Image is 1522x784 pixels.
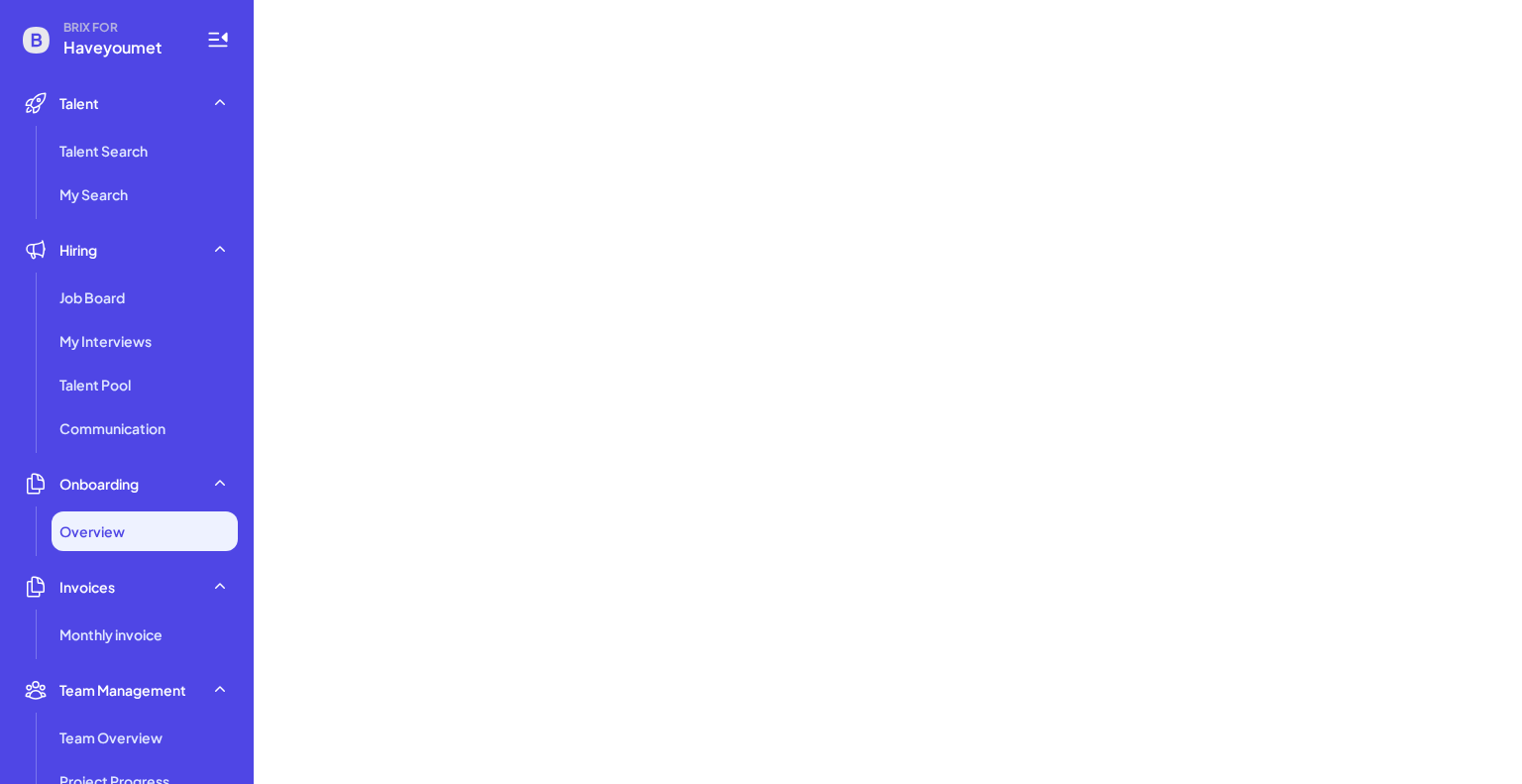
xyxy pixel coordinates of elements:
span: BRIX FOR [63,20,182,36]
span: Hiring [59,240,97,260]
span: Team Overview [59,728,163,747]
span: Job Board [59,287,125,307]
span: Invoices [59,577,115,597]
span: Onboarding [59,474,139,494]
span: Communication [59,418,165,438]
span: Haveyoumet [63,36,182,59]
span: Overview [59,521,125,541]
span: My Search [59,184,128,204]
span: Monthly invoice [59,624,163,644]
span: Team Management [59,680,186,700]
span: My Interviews [59,331,152,351]
span: Talent Search [59,141,148,161]
span: Talent Pool [59,375,131,394]
span: Talent [59,93,99,113]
